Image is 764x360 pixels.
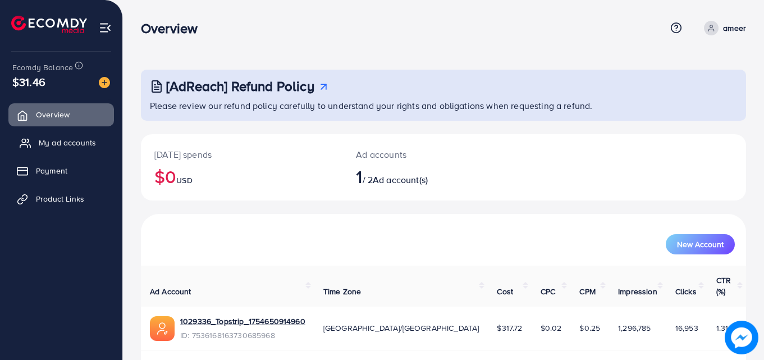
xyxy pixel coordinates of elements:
span: 16,953 [675,322,698,334]
a: 1029336_Topstrip_1754650914960 [180,316,305,327]
span: CTR (%) [716,275,731,297]
span: Payment [36,165,67,176]
span: Ad Account [150,286,191,297]
span: CPC [541,286,555,297]
span: Time Zone [323,286,361,297]
span: $317.72 [497,322,522,334]
span: USD [176,175,192,186]
h3: Overview [141,20,207,37]
span: $0.02 [541,322,562,334]
img: image [725,321,758,354]
span: $31.46 [12,74,45,90]
button: New Account [666,234,735,254]
span: $0.25 [579,322,600,334]
p: Ad accounts [356,148,481,161]
img: image [99,77,110,88]
span: 1.31 [716,322,729,334]
span: ID: 7536168163730685968 [180,330,305,341]
span: Ad account(s) [373,174,428,186]
span: Ecomdy Balance [12,62,73,73]
span: [GEOGRAPHIC_DATA]/[GEOGRAPHIC_DATA] [323,322,479,334]
p: Please review our refund policy carefully to understand your rights and obligations when requesti... [150,99,739,112]
h3: [AdReach] Refund Policy [166,78,314,94]
img: ic-ads-acc.e4c84228.svg [150,316,175,341]
h2: / 2 [356,166,481,187]
a: ameer [699,21,746,35]
span: Clicks [675,286,697,297]
img: logo [11,16,87,33]
span: My ad accounts [39,137,96,148]
p: [DATE] spends [154,148,329,161]
span: 1,296,785 [618,322,651,334]
a: Payment [8,160,114,182]
p: ameer [723,21,746,35]
span: Overview [36,109,70,120]
span: CPM [579,286,595,297]
a: Product Links [8,188,114,210]
span: New Account [677,240,724,248]
span: Impression [618,286,657,297]
a: Overview [8,103,114,126]
img: menu [99,21,112,34]
h2: $0 [154,166,329,187]
span: 1 [356,163,362,189]
a: My ad accounts [8,131,114,154]
span: Cost [497,286,513,297]
span: Product Links [36,193,84,204]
